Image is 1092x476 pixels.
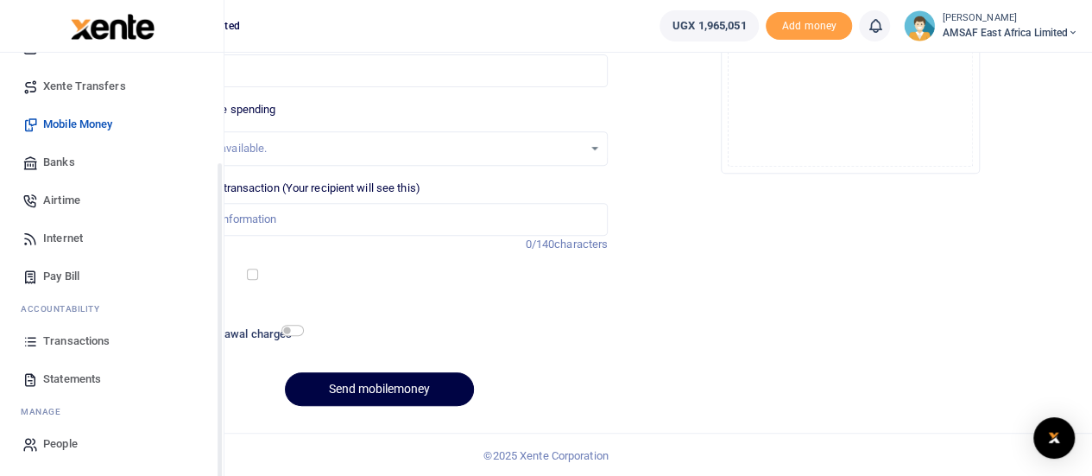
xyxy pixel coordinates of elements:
[904,10,935,41] img: profile-user
[904,10,1078,41] a: profile-user [PERSON_NAME] AMSAF East Africa Limited
[766,12,852,41] span: Add money
[151,203,608,236] input: Enter extra information
[14,425,210,463] a: People
[14,67,210,105] a: Xente Transfers
[71,14,155,40] img: logo-large
[43,268,79,285] span: Pay Bill
[14,143,210,181] a: Banks
[766,18,852,31] a: Add money
[660,10,759,41] a: UGX 1,965,051
[766,12,852,41] li: Toup your wallet
[526,238,555,251] span: 0/140
[1033,417,1075,459] div: Open Intercom Messenger
[14,257,210,295] a: Pay Bill
[43,435,78,453] span: People
[43,154,75,171] span: Banks
[942,11,1078,26] small: [PERSON_NAME]
[14,360,210,398] a: Statements
[69,19,155,32] a: logo-small logo-large logo-large
[14,295,210,322] li: Ac
[43,116,112,133] span: Mobile Money
[554,238,608,251] span: characters
[942,25,1078,41] span: AMSAF East Africa Limited
[285,372,474,406] button: Send mobilemoney
[29,405,61,418] span: anage
[14,181,210,219] a: Airtime
[43,371,101,388] span: Statements
[14,105,210,143] a: Mobile Money
[43,192,80,209] span: Airtime
[43,78,126,95] span: Xente Transfers
[164,140,583,157] div: No options available.
[151,180,420,197] label: Memo for this transaction (Your recipient will see this)
[14,219,210,257] a: Internet
[14,322,210,360] a: Transactions
[43,333,110,350] span: Transactions
[672,17,746,35] span: UGX 1,965,051
[14,398,210,425] li: M
[34,302,99,315] span: countability
[151,54,608,87] input: UGX
[43,230,83,247] span: Internet
[653,10,766,41] li: Wallet ballance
